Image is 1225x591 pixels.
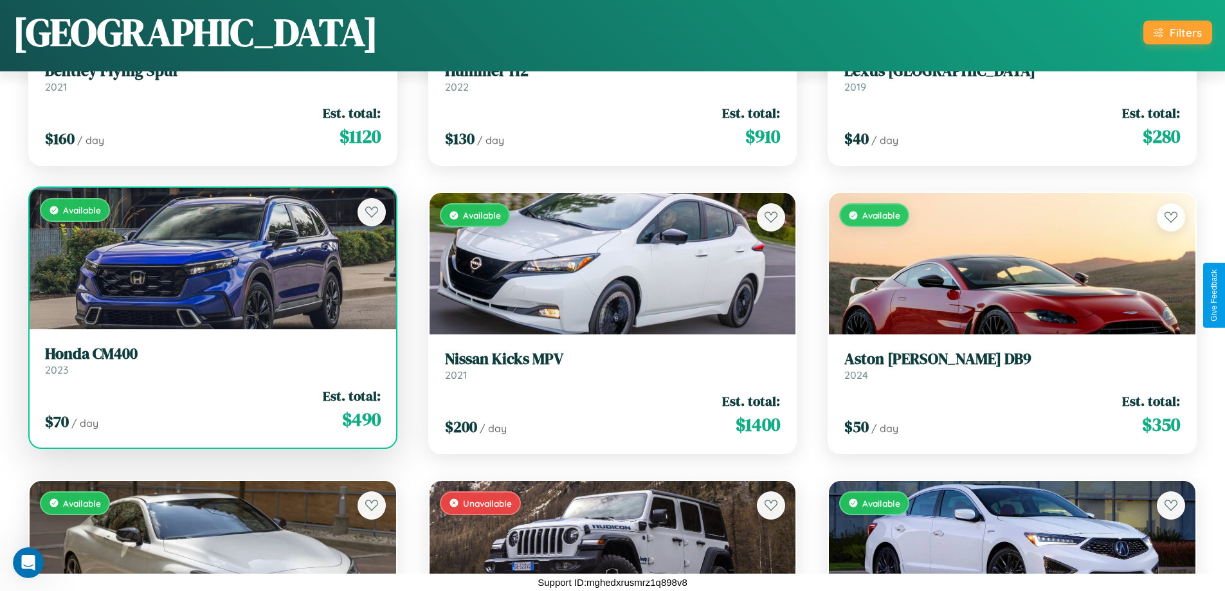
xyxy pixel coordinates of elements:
span: $ 910 [745,123,780,149]
div: Give Feedback [1210,269,1219,322]
a: Bentley Flying Spur2021 [45,62,381,93]
span: / day [871,422,898,435]
span: Available [862,498,900,509]
a: Aston [PERSON_NAME] DB92024 [844,350,1180,381]
a: Hummer H22022 [445,62,781,93]
span: $ 200 [445,416,477,437]
span: $ 490 [342,406,381,432]
span: Est. total: [323,386,381,405]
span: $ 1120 [340,123,381,149]
p: Support ID: mghedxrusmrz1q898v8 [538,574,687,591]
span: Available [63,498,101,509]
span: $ 130 [445,128,475,149]
a: Nissan Kicks MPV2021 [445,350,781,381]
span: / day [480,422,507,435]
span: $ 350 [1142,412,1180,437]
span: $ 1400 [736,412,780,437]
h3: Hummer H2 [445,62,781,80]
span: $ 50 [844,416,869,437]
span: Available [463,210,501,221]
span: $ 70 [45,411,69,432]
div: Filters [1170,26,1202,39]
span: 2022 [445,80,469,93]
h1: [GEOGRAPHIC_DATA] [13,6,378,59]
h3: Lexus [GEOGRAPHIC_DATA] [844,62,1180,80]
h3: Aston [PERSON_NAME] DB9 [844,350,1180,368]
span: / day [871,134,898,147]
span: Est. total: [722,392,780,410]
span: $ 160 [45,128,75,149]
iframe: Intercom live chat [13,547,44,578]
button: Filters [1143,21,1212,44]
span: $ 40 [844,128,869,149]
span: Est. total: [722,104,780,122]
h3: Honda CM400 [45,345,381,363]
span: / day [77,134,104,147]
a: Lexus [GEOGRAPHIC_DATA]2019 [844,62,1180,93]
span: Unavailable [463,498,512,509]
span: 2024 [844,368,868,381]
span: 2021 [45,80,67,93]
h3: Bentley Flying Spur [45,62,381,80]
a: Honda CM4002023 [45,345,381,376]
span: 2023 [45,363,68,376]
span: / day [477,134,504,147]
span: Available [63,205,101,215]
h3: Nissan Kicks MPV [445,350,781,368]
span: Est. total: [323,104,381,122]
span: Available [862,210,900,221]
span: 2021 [445,368,467,381]
span: $ 280 [1143,123,1180,149]
span: / day [71,417,98,430]
span: 2019 [844,80,866,93]
span: Est. total: [1122,104,1180,122]
span: Est. total: [1122,392,1180,410]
